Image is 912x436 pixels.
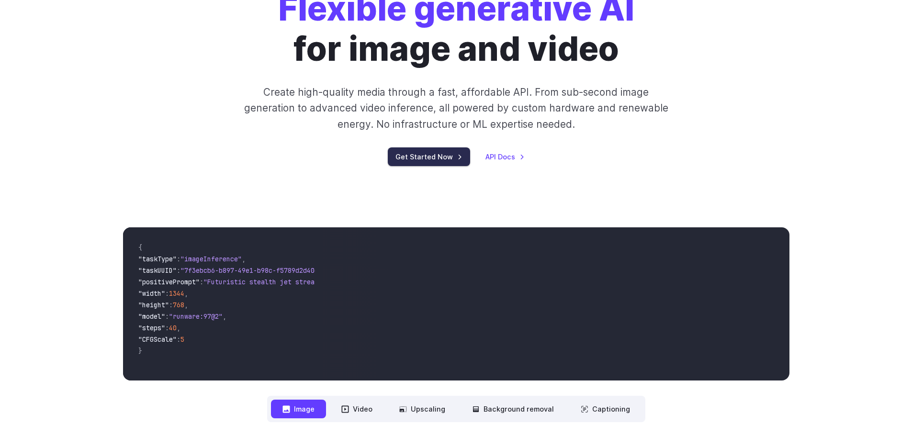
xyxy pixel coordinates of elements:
[461,400,565,418] button: Background removal
[203,278,552,286] span: "Futuristic stealth jet streaking through a neon-lit cityscape with glowing purple exhaust"
[138,335,177,344] span: "CFGScale"
[330,400,384,418] button: Video
[138,278,200,286] span: "positivePrompt"
[165,324,169,332] span: :
[138,266,177,275] span: "taskUUID"
[138,324,165,332] span: "steps"
[177,255,180,263] span: :
[169,312,223,321] span: "runware:97@2"
[180,266,326,275] span: "7f3ebcb6-b897-49e1-b98c-f5789d2d40d7"
[177,266,180,275] span: :
[569,400,642,418] button: Captioning
[388,147,470,166] a: Get Started Now
[177,335,180,344] span: :
[138,301,169,309] span: "height"
[138,312,165,321] span: "model"
[165,289,169,298] span: :
[173,301,184,309] span: 768
[200,278,203,286] span: :
[184,301,188,309] span: ,
[177,324,180,332] span: ,
[138,289,165,298] span: "width"
[169,301,173,309] span: :
[223,312,226,321] span: ,
[169,289,184,298] span: 1344
[180,255,242,263] span: "imageInference"
[184,289,188,298] span: ,
[243,84,669,132] p: Create high-quality media through a fast, affordable API. From sub-second image generation to adv...
[485,151,525,162] a: API Docs
[169,324,177,332] span: 40
[242,255,246,263] span: ,
[388,400,457,418] button: Upscaling
[271,400,326,418] button: Image
[180,335,184,344] span: 5
[138,255,177,263] span: "taskType"
[138,347,142,355] span: }
[165,312,169,321] span: :
[138,243,142,252] span: {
